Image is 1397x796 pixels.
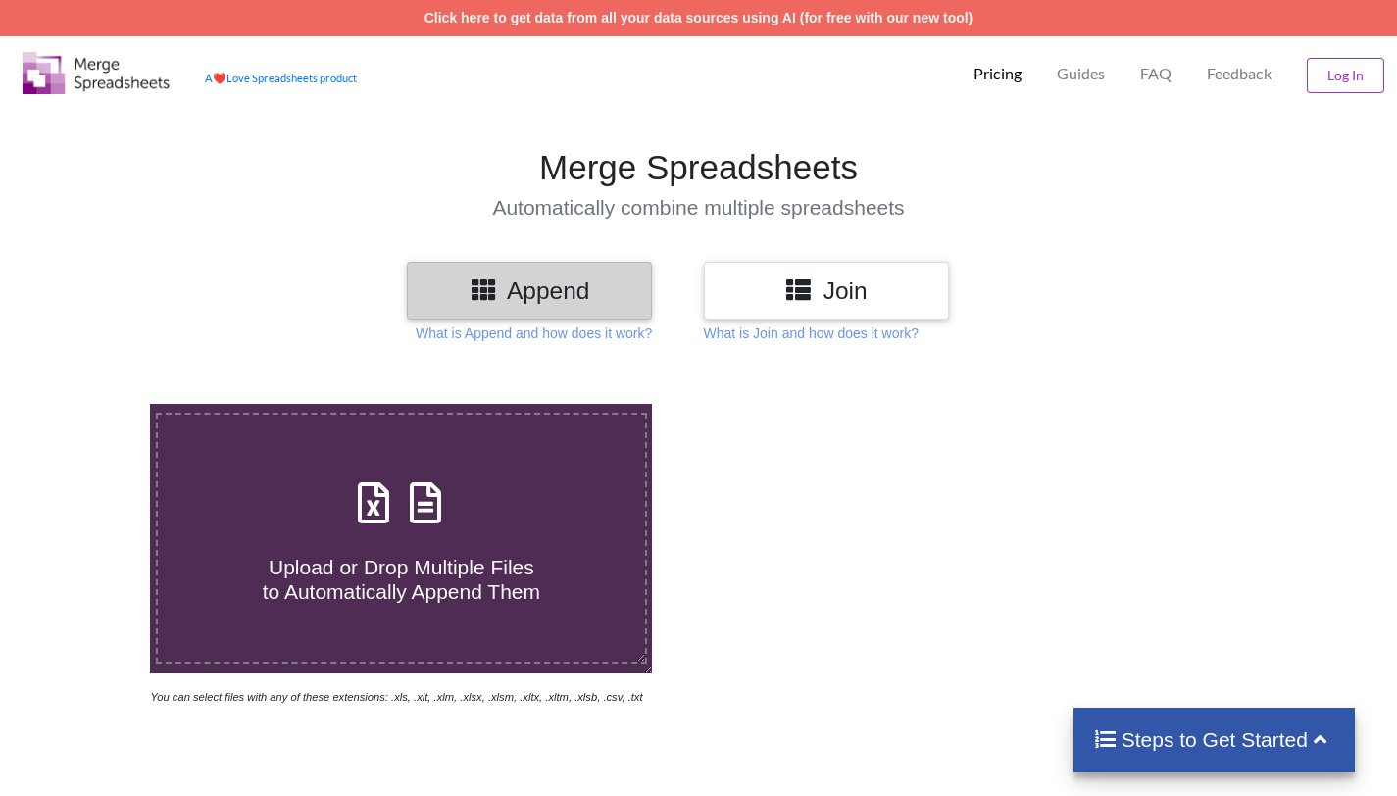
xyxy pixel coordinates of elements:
p: FAQ [1140,64,1172,84]
h4: Steps to Get Started [1093,727,1335,752]
p: What is Append and how does it work? [416,323,652,343]
a: Click here to get data from all your data sources using AI (for free with our new tool) [424,10,973,25]
span: heart [213,72,226,84]
p: What is Join and how does it work? [704,323,919,343]
img: Logo.png [23,52,170,94]
p: Guides [1057,64,1105,84]
span: Upload or Drop Multiple Files to Automatically Append Them [263,556,540,603]
button: Log In [1307,58,1384,93]
i: You can select files with any of these extensions: .xls, .xlt, .xlm, .xlsx, .xlsm, .xltx, .xltm, ... [150,691,642,703]
h3: Append [422,276,637,305]
h3: Join [719,276,934,305]
a: AheartLove Spreadsheets product [205,72,357,84]
span: Feedback [1207,66,1272,81]
p: Pricing [973,64,1022,84]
